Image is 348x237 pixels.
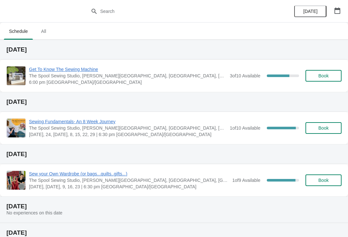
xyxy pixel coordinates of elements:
[318,178,329,183] span: Book
[318,73,329,78] span: Book
[29,131,227,138] span: [DATE], 24, [DATE], 8, 15, 22, 29 | 6:30 pm [GEOGRAPHIC_DATA]/[GEOGRAPHIC_DATA]
[6,46,342,53] h2: [DATE]
[35,25,52,37] span: All
[29,125,227,131] span: The Spool Sewing Studio, [PERSON_NAME][GEOGRAPHIC_DATA], [GEOGRAPHIC_DATA], [GEOGRAPHIC_DATA], [G...
[318,125,329,131] span: Book
[230,73,260,78] span: 3 of 10 Available
[4,25,33,37] span: Schedule
[29,183,229,190] span: [DATE], [DATE], 9, 16, 23 | 6:30 pm [GEOGRAPHIC_DATA]/[GEOGRAPHIC_DATA]
[29,73,227,79] span: The Spool Sewing Studio, [PERSON_NAME][GEOGRAPHIC_DATA], [GEOGRAPHIC_DATA], [GEOGRAPHIC_DATA], [G...
[305,122,342,134] button: Book
[305,174,342,186] button: Book
[6,151,342,157] h2: [DATE]
[7,171,25,190] img: Sew your Own Wardrobe (or bags...quilts..gifts...) | The Spool Sewing Studio, Fitzgerald Avenue, ...
[29,171,229,177] span: Sew your Own Wardrobe (or bags...quilts..gifts...)
[100,5,261,17] input: Search
[6,203,342,210] h2: [DATE]
[232,178,260,183] span: 1 of 9 Available
[7,66,25,85] img: Get To Know The Sewing Machine | The Spool Sewing Studio, Fitzgerald Avenue, Courtenay, BC, Canad...
[6,99,342,105] h2: [DATE]
[305,70,342,82] button: Book
[29,118,227,125] span: Sewing Fundamentals- An 8 Week Journey
[29,177,229,183] span: The Spool Sewing Studio, [PERSON_NAME][GEOGRAPHIC_DATA], [GEOGRAPHIC_DATA], [GEOGRAPHIC_DATA], [G...
[230,125,260,131] span: 1 of 10 Available
[29,79,227,85] span: 6:00 pm [GEOGRAPHIC_DATA]/[GEOGRAPHIC_DATA]
[6,230,342,236] h2: [DATE]
[7,119,25,137] img: Sewing Fundamentals- An 8 Week Journey | The Spool Sewing Studio, Fitzgerald Avenue, Courtenay, B...
[303,9,317,14] span: [DATE]
[6,210,63,215] span: No experiences on this date
[29,66,227,73] span: Get To Know The Sewing Machine
[294,5,326,17] button: [DATE]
